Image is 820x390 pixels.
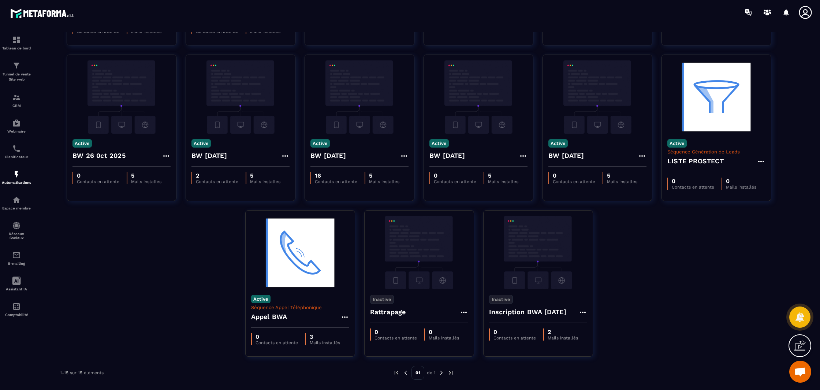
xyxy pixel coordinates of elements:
[726,185,756,190] p: Mails installés
[310,151,346,161] h4: BW [DATE]
[667,139,687,148] p: Active
[77,172,119,179] p: 0
[488,172,518,179] p: 5
[434,179,476,184] p: Contacts en attente
[370,295,394,304] p: Inactive
[12,302,21,311] img: accountant
[196,179,238,184] p: Contacts en attente
[429,335,459,341] p: Mails installés
[256,340,298,345] p: Contacts en attente
[310,60,409,134] img: automation-background
[2,56,31,88] a: formationformationTunnel de vente Site web
[77,179,119,184] p: Contacts en attente
[2,155,31,159] p: Planificateur
[250,179,280,184] p: Mails installés
[667,60,765,134] img: automation-background
[2,113,31,139] a: automationsautomationsWebinaire
[2,297,31,322] a: accountantaccountantComptabilité
[2,129,31,133] p: Webinaire
[251,216,349,289] img: automation-background
[12,36,21,44] img: formation
[429,139,449,148] p: Active
[429,151,465,161] h4: BW [DATE]
[2,164,31,190] a: automationsautomationsAutomatisations
[548,139,568,148] p: Active
[256,333,298,340] p: 0
[2,232,31,240] p: Réseaux Sociaux
[789,361,811,383] div: Ouvrir le chat
[667,156,724,166] h4: LISTE PROSTECT
[447,369,454,376] img: next
[250,172,280,179] p: 5
[2,190,31,216] a: automationsautomationsEspace membre
[2,206,31,210] p: Espace membre
[548,60,646,134] img: automation-background
[672,185,714,190] p: Contacts en attente
[72,60,171,134] img: automation-background
[2,104,31,108] p: CRM
[2,72,31,82] p: Tunnel de vente Site web
[489,216,587,289] img: automation-background
[131,172,161,179] p: 5
[251,312,287,322] h4: Appel BWA
[427,370,436,376] p: de 1
[10,7,76,20] img: logo
[374,335,417,341] p: Contacts en attente
[2,287,31,291] p: Assistant IA
[2,46,31,50] p: Tableau de bord
[2,30,31,56] a: formationformationTableau de bord
[489,295,513,304] p: Inactive
[310,340,340,345] p: Mails installés
[429,60,528,134] img: automation-background
[548,328,578,335] p: 2
[12,61,21,70] img: formation
[553,172,595,179] p: 0
[726,178,756,185] p: 0
[672,178,714,185] p: 0
[548,335,578,341] p: Mails installés
[493,328,536,335] p: 0
[12,251,21,260] img: email
[411,366,424,380] p: 01
[315,179,357,184] p: Contacts en attente
[607,172,637,179] p: 5
[60,370,104,375] p: 1-15 sur 15 éléments
[12,196,21,204] img: automations
[12,119,21,127] img: automations
[489,307,566,317] h4: Inscription BWA [DATE]
[2,245,31,271] a: emailemailE-mailing
[315,172,357,179] p: 16
[393,369,400,376] img: prev
[72,139,92,148] p: Active
[369,179,399,184] p: Mails installés
[2,261,31,265] p: E-mailing
[196,172,238,179] p: 2
[2,181,31,185] p: Automatisations
[131,179,161,184] p: Mails installés
[488,179,518,184] p: Mails installés
[548,151,584,161] h4: BW [DATE]
[12,144,21,153] img: scheduler
[2,313,31,317] p: Comptabilité
[251,305,349,310] p: Séquence Appel Téléphonique
[72,151,126,161] h4: BW 26 0ct 2025
[12,221,21,230] img: social-network
[370,307,406,317] h4: Rattrapage
[370,216,468,289] img: automation-background
[438,369,445,376] img: next
[434,172,476,179] p: 0
[493,335,536,341] p: Contacts en attente
[2,271,31,297] a: Assistant IA
[429,328,459,335] p: 0
[310,139,330,148] p: Active
[191,139,211,148] p: Active
[191,60,290,134] img: automation-background
[2,216,31,245] a: social-networksocial-networkRéseaux Sociaux
[2,139,31,164] a: schedulerschedulerPlanificateur
[2,88,31,113] a: formationformationCRM
[667,149,765,155] p: Séquence Génération de Leads
[310,333,340,340] p: 3
[12,170,21,179] img: automations
[402,369,409,376] img: prev
[12,93,21,102] img: formation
